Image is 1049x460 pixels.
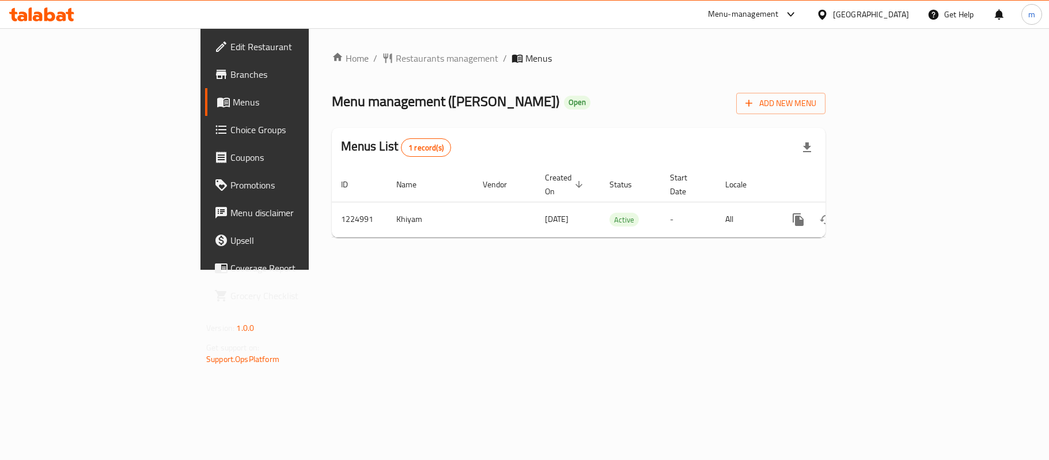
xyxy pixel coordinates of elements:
a: Branches [205,61,376,88]
span: Upsell [230,233,366,247]
span: m [1028,8,1035,21]
span: Menus [525,51,552,65]
span: Active [609,213,639,227]
a: Support.OpsPlatform [206,352,279,367]
span: Get support on: [206,340,259,355]
td: Khiyam [387,202,474,237]
span: Promotions [230,178,366,192]
span: Version: [206,321,234,335]
td: All [716,202,775,237]
li: / [503,51,507,65]
span: Menu disclaimer [230,206,366,220]
th: Actions [775,167,904,202]
span: Status [609,178,647,191]
a: Restaurants management [382,51,498,65]
div: Menu-management [708,7,779,21]
span: Created On [545,171,586,198]
span: Restaurants management [396,51,498,65]
a: Choice Groups [205,116,376,144]
button: more [785,206,812,233]
span: Coupons [230,150,366,164]
span: Choice Groups [230,123,366,137]
a: Upsell [205,227,376,254]
a: Promotions [205,171,376,199]
nav: breadcrumb [332,51,825,65]
span: Open [564,97,590,107]
span: Add New Menu [745,96,816,111]
div: Export file [793,134,821,161]
span: Locale [725,178,762,191]
div: Active [609,213,639,227]
span: 1.0.0 [236,321,254,335]
td: - [661,202,716,237]
button: Change Status [812,206,840,233]
table: enhanced table [332,167,904,237]
span: ID [341,178,363,191]
a: Grocery Checklist [205,282,376,310]
div: Total records count [401,138,451,157]
span: Grocery Checklist [230,289,366,303]
span: Menu management ( [PERSON_NAME] ) [332,88,559,114]
a: Menu disclaimer [205,199,376,227]
span: Coverage Report [230,261,366,275]
a: Edit Restaurant [205,33,376,61]
a: Coupons [205,144,376,171]
div: [GEOGRAPHIC_DATA] [833,8,909,21]
span: Start Date [670,171,702,198]
span: Edit Restaurant [230,40,366,54]
span: Vendor [483,178,522,191]
a: Menus [205,88,376,116]
button: Add New Menu [736,93,825,114]
div: Open [564,96,590,110]
h2: Menus List [341,138,451,157]
span: 1 record(s) [402,142,450,153]
a: Coverage Report [205,254,376,282]
span: Branches [230,67,366,81]
span: Menus [233,95,366,109]
span: Name [396,178,431,191]
span: [DATE] [545,212,569,227]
